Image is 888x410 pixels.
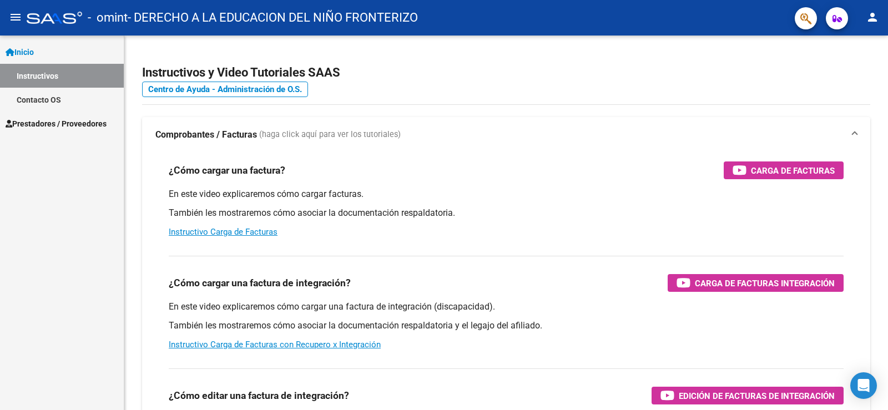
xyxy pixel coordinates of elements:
[668,274,844,292] button: Carga de Facturas Integración
[652,387,844,404] button: Edición de Facturas de integración
[169,188,844,200] p: En este video explicaremos cómo cargar facturas.
[751,164,835,178] span: Carga de Facturas
[850,372,877,399] div: Open Intercom Messenger
[155,129,257,141] strong: Comprobantes / Facturas
[142,117,870,153] mat-expansion-panel-header: Comprobantes / Facturas (haga click aquí para ver los tutoriales)
[169,301,844,313] p: En este video explicaremos cómo cargar una factura de integración (discapacidad).
[866,11,879,24] mat-icon: person
[259,129,401,141] span: (haga click aquí para ver los tutoriales)
[169,275,351,291] h3: ¿Cómo cargar una factura de integración?
[169,207,844,219] p: También les mostraremos cómo asociar la documentación respaldatoria.
[169,227,277,237] a: Instructivo Carga de Facturas
[6,46,34,58] span: Inicio
[169,320,844,332] p: También les mostraremos cómo asociar la documentación respaldatoria y el legajo del afiliado.
[88,6,128,30] span: - omint
[142,62,870,83] h2: Instructivos y Video Tutoriales SAAS
[142,82,308,97] a: Centro de Ayuda - Administración de O.S.
[169,163,285,178] h3: ¿Cómo cargar una factura?
[724,161,844,179] button: Carga de Facturas
[169,388,349,403] h3: ¿Cómo editar una factura de integración?
[169,340,381,350] a: Instructivo Carga de Facturas con Recupero x Integración
[128,6,418,30] span: - DERECHO A LA EDUCACION DEL NIÑO FRONTERIZO
[9,11,22,24] mat-icon: menu
[695,276,835,290] span: Carga de Facturas Integración
[6,118,107,130] span: Prestadores / Proveedores
[679,389,835,403] span: Edición de Facturas de integración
